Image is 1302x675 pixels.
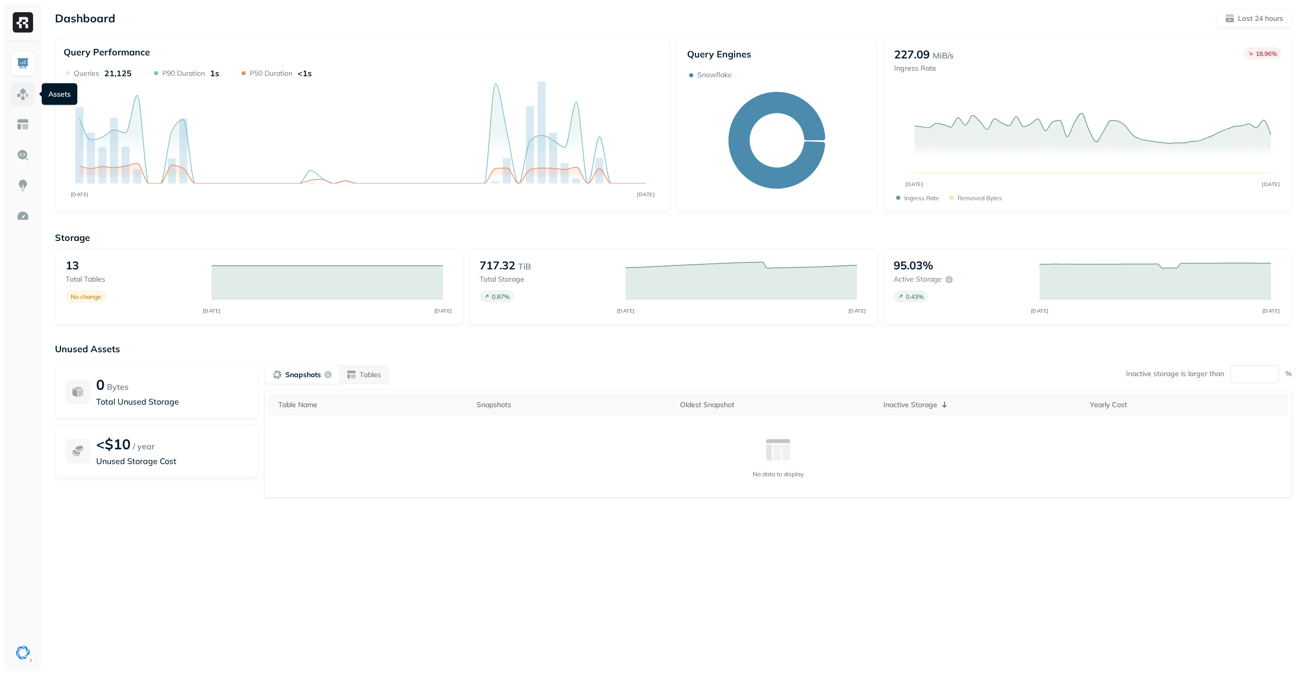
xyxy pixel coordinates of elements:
[133,440,155,452] p: / year
[477,400,670,410] div: Snapshots
[250,69,292,78] p: P50 Duration
[55,343,1292,355] p: Unused Assets
[883,400,937,410] p: Inactive Storage
[16,209,29,223] img: Optimization
[1238,14,1283,23] p: Last 24 hours
[66,258,79,272] p: 13
[16,57,29,70] img: Dashboard
[74,69,99,78] p: Queries
[360,370,381,380] p: Tables
[71,293,101,300] p: No change
[1262,181,1280,187] tspan: [DATE]
[894,64,954,73] p: Ingress Rate
[492,293,510,300] p: 0.87 %
[933,49,954,62] p: MiB/s
[518,260,531,272] p: TiB
[894,274,942,284] p: Active storage
[1126,369,1224,379] p: Inactive storage is larger than
[637,191,655,198] tspan: [DATE]
[16,148,29,162] img: Query Explorer
[480,258,515,272] p: 717.32
[16,118,29,131] img: Asset Explorer
[13,12,33,33] img: Ryft
[96,376,105,393] p: 0
[1090,400,1283,410] div: Yearly Cost
[55,232,1292,243] p: Storage
[480,274,615,284] p: Total storage
[1285,369,1292,379] p: %
[96,435,131,453] p: <$10
[16,87,29,101] img: Assets
[298,68,312,78] p: <1s
[96,395,248,408] p: Total Unused Storage
[1030,308,1048,314] tspan: [DATE]
[1256,50,1277,57] p: 18.96 %
[958,194,1002,202] p: Removed bytes
[1262,308,1280,314] tspan: [DATE]
[906,293,924,300] p: 0.43 %
[753,470,804,478] p: No data to display
[96,455,248,467] p: Unused Storage Cost
[42,83,77,105] div: Assets
[162,69,205,78] p: P90 Duration
[434,308,452,314] tspan: [DATE]
[278,400,466,410] div: Table Name
[55,11,115,25] p: Dashboard
[687,48,867,60] p: Query Engines
[680,400,873,410] div: Oldest Snapshot
[285,370,321,380] p: Snapshots
[906,181,924,187] tspan: [DATE]
[697,70,732,80] p: Snowflake
[894,258,933,272] p: 95.03%
[616,308,634,314] tspan: [DATE]
[64,46,150,58] p: Query Performance
[848,308,866,314] tspan: [DATE]
[904,194,939,202] p: Ingress Rate
[107,381,129,393] p: Bytes
[16,646,30,660] img: Singular
[894,47,930,62] p: 227.09
[66,274,201,284] p: Total tables
[202,308,220,314] tspan: [DATE]
[104,68,132,78] p: 21,125
[1216,9,1292,27] button: Last 24 hours
[16,179,29,192] img: Insights
[210,68,219,78] p: 1s
[71,191,88,198] tspan: [DATE]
